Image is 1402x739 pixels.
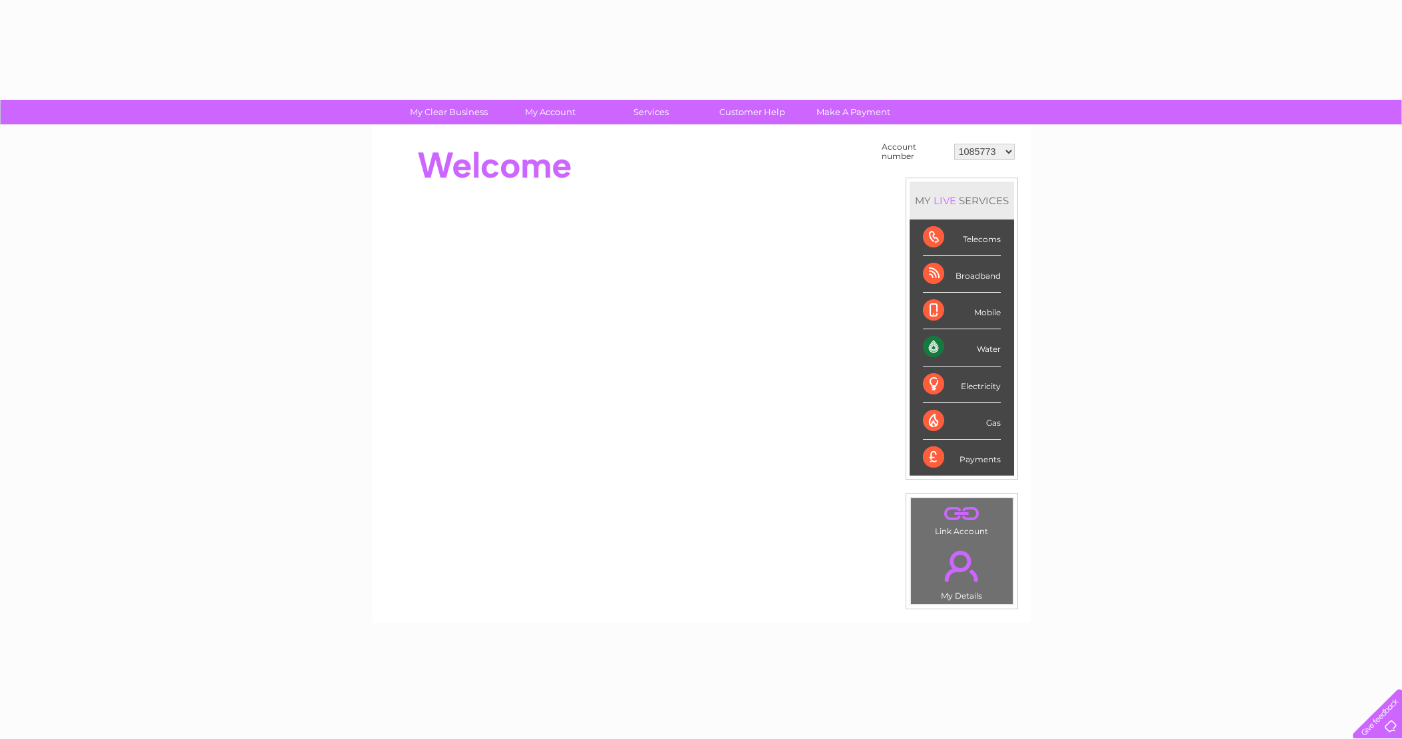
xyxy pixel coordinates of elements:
div: Broadband [923,256,1001,293]
td: Account number [878,139,951,164]
div: Electricity [923,367,1001,403]
a: . [914,543,1009,589]
td: My Details [910,539,1013,605]
div: Telecoms [923,220,1001,256]
td: Link Account [910,498,1013,539]
div: Mobile [923,293,1001,329]
a: Customer Help [697,100,807,124]
a: . [914,502,1009,525]
a: My Clear Business [394,100,504,124]
a: Make A Payment [798,100,908,124]
div: Water [923,329,1001,366]
div: MY SERVICES [910,182,1014,220]
a: My Account [495,100,605,124]
div: Payments [923,440,1001,476]
div: LIVE [931,194,959,207]
a: Services [596,100,706,124]
div: Gas [923,403,1001,440]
